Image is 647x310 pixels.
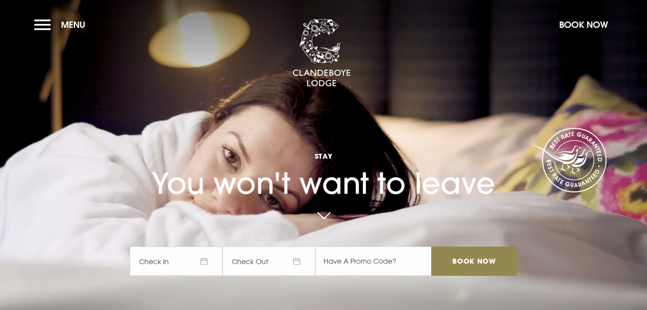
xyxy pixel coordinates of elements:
img: Clandeboye Lodge [292,19,351,87]
button: Book Now [554,14,613,35]
span: Stay [130,151,517,161]
span: Menu [61,19,85,30]
input: Book Now [431,247,517,276]
h1: You won't want to leave [130,131,517,201]
span: Check In [130,247,222,276]
button: Menu [34,14,90,35]
input: Have A Promo Code? [315,247,431,276]
span: Check Out [222,247,315,276]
